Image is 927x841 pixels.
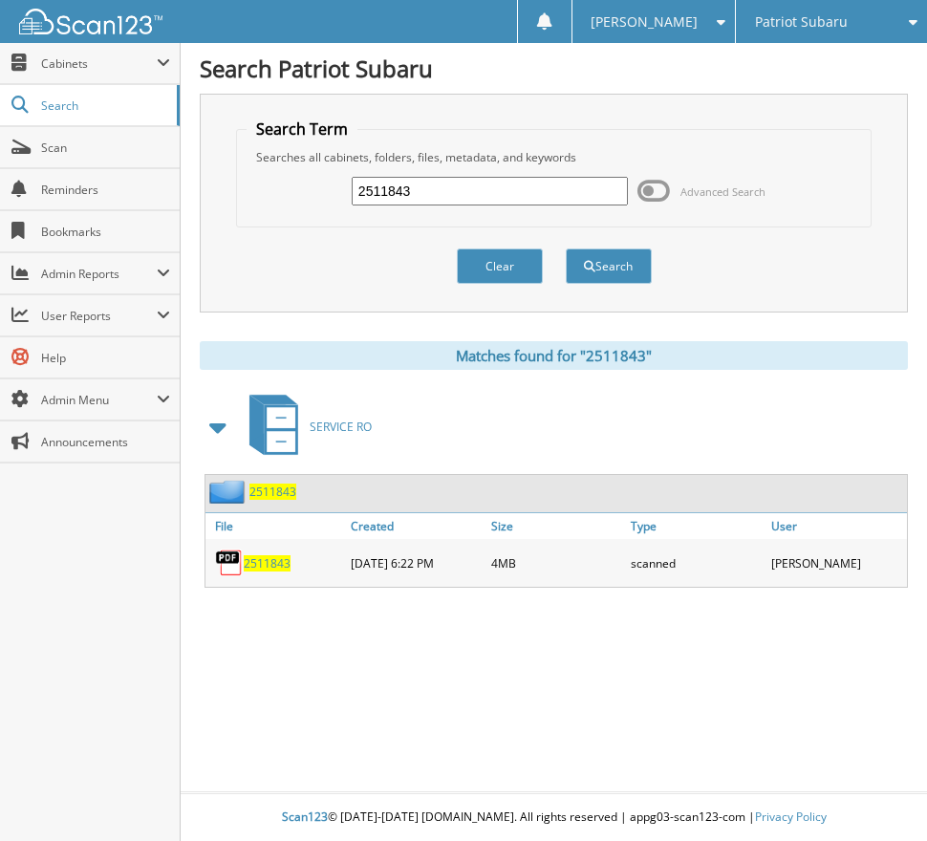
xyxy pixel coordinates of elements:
[247,149,861,165] div: Searches all cabinets, folders, files, metadata, and keywords
[200,53,908,84] h1: Search Patriot Subaru
[346,513,486,539] a: Created
[626,544,766,582] div: scanned
[310,419,372,435] span: SERVICE RO
[181,794,927,841] div: © [DATE]-[DATE] [DOMAIN_NAME]. All rights reserved | appg03-scan123-com |
[766,513,907,539] a: User
[19,9,162,34] img: scan123-logo-white.svg
[200,341,908,370] div: Matches found for "2511843"
[566,248,652,284] button: Search
[41,55,157,72] span: Cabinets
[41,266,157,282] span: Admin Reports
[238,389,372,464] a: SERVICE RO
[680,184,765,199] span: Advanced Search
[41,392,157,408] span: Admin Menu
[457,248,543,284] button: Clear
[346,544,486,582] div: [DATE] 6:22 PM
[41,182,170,198] span: Reminders
[486,513,627,539] a: Size
[244,555,291,571] a: 2511843
[247,119,357,140] legend: Search Term
[282,809,328,825] span: Scan123
[41,97,167,114] span: Search
[41,140,170,156] span: Scan
[249,484,296,500] a: 2511843
[755,16,848,28] span: Patriot Subaru
[41,350,170,366] span: Help
[41,308,157,324] span: User Reports
[766,544,907,582] div: [PERSON_NAME]
[831,749,927,841] iframe: Chat Widget
[215,549,244,577] img: PDF.png
[626,513,766,539] a: Type
[205,513,346,539] a: File
[41,224,170,240] span: Bookmarks
[41,434,170,450] span: Announcements
[486,544,627,582] div: 4MB
[755,809,827,825] a: Privacy Policy
[591,16,698,28] span: [PERSON_NAME]
[209,480,249,504] img: folder2.png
